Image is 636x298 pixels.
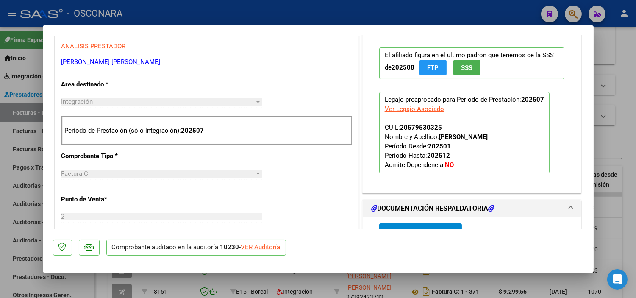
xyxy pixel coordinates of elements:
div: 20579530325 [400,123,442,132]
p: Comprobante Tipo * [61,151,149,161]
div: VER Auditoría [241,242,281,252]
span: Factura C [61,170,89,178]
div: PREAPROBACIÓN PARA INTEGRACION [363,35,581,193]
strong: 202508 [392,64,414,71]
span: ANALISIS PRESTADOR [61,42,126,50]
button: SSS [453,60,480,75]
strong: NO [445,161,454,169]
span: CUIL: Nombre y Apellido: Período Desde: Período Hasta: Admite Dependencia: [385,124,488,169]
strong: 202507 [521,96,544,103]
span: Integración [61,98,93,106]
mat-expansion-panel-header: DOCUMENTACIÓN RESPALDATORIA [363,200,581,217]
button: Agregar Documento [379,223,462,239]
div: Ver Legajo Asociado [385,104,444,114]
p: Area destinado * [61,80,149,89]
strong: 202501 [428,142,451,150]
button: FTP [419,60,447,75]
p: Período de Prestación (sólo integración): [65,126,349,136]
span: SSS [461,64,472,72]
div: Open Intercom Messenger [607,269,628,290]
strong: 202512 [427,152,450,159]
p: Punto de Venta [61,195,149,204]
h1: DOCUMENTACIÓN RESPALDATORIA [371,203,494,214]
strong: [PERSON_NAME] [439,133,488,141]
strong: 202507 [181,127,204,134]
p: El afiliado figura en el ultimo padrón que tenemos de la SSS de [379,47,565,79]
p: Comprobante auditado en la auditoría: - [106,240,286,256]
span: Agregar Documento [386,228,455,235]
strong: 10230 [220,243,239,251]
p: [PERSON_NAME] [PERSON_NAME] [61,57,352,67]
p: Legajo preaprobado para Período de Prestación: [379,92,550,173]
span: FTP [427,64,439,72]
